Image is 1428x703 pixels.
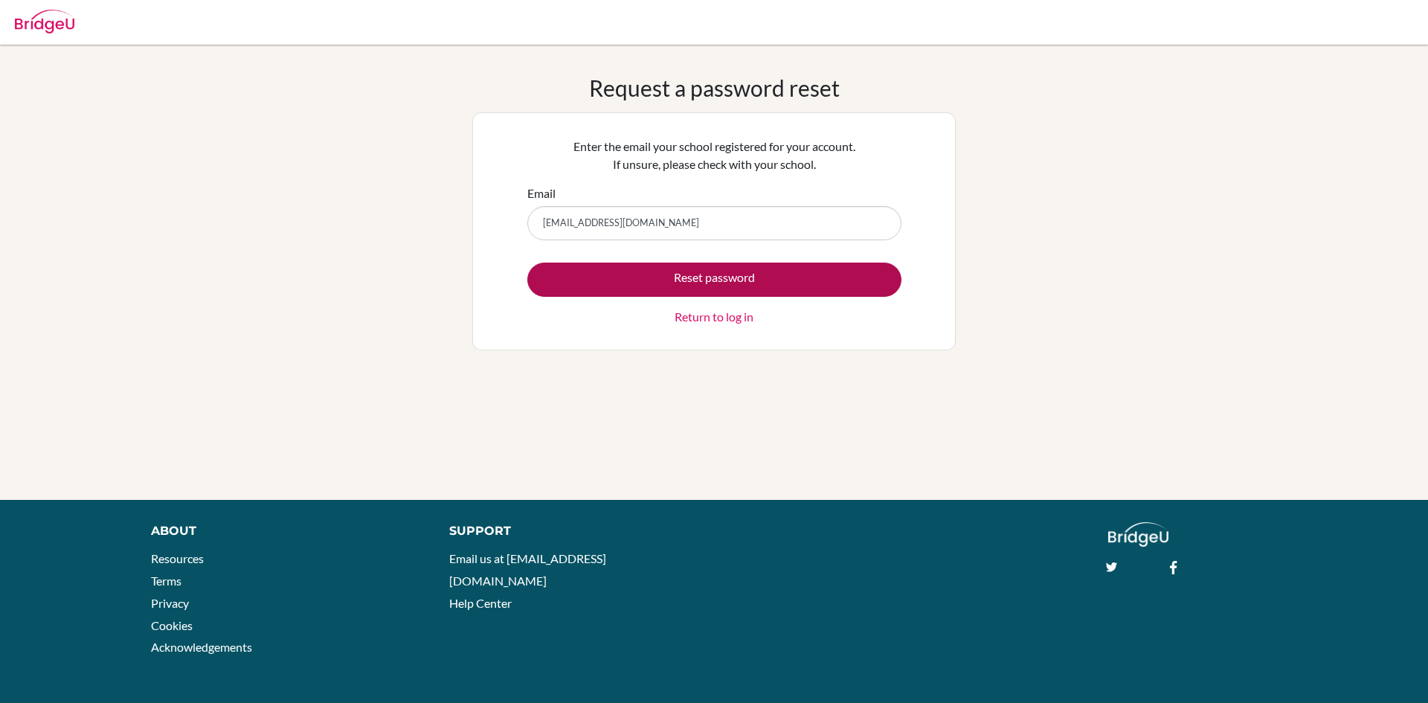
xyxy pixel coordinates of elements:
[151,574,181,588] a: Terms
[151,618,193,632] a: Cookies
[527,263,901,297] button: Reset password
[675,308,753,326] a: Return to log in
[151,640,252,654] a: Acknowledgements
[449,522,697,540] div: Support
[15,10,74,33] img: Bridge-U
[151,551,204,565] a: Resources
[589,74,840,101] h1: Request a password reset
[527,138,901,173] p: Enter the email your school registered for your account. If unsure, please check with your school.
[151,522,416,540] div: About
[449,596,512,610] a: Help Center
[1108,522,1168,547] img: logo_white@2x-f4f0deed5e89b7ecb1c2cc34c3e3d731f90f0f143d5ea2071677605dd97b5244.png
[449,551,606,588] a: Email us at [EMAIL_ADDRESS][DOMAIN_NAME]
[151,596,189,610] a: Privacy
[527,184,556,202] label: Email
